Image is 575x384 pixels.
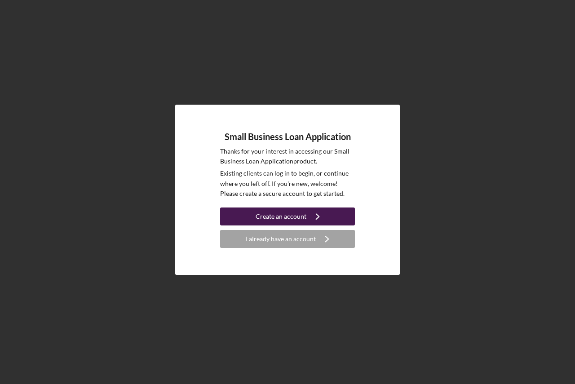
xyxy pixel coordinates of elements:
[246,230,316,248] div: I already have an account
[220,207,355,228] a: Create an account
[220,146,355,167] p: Thanks for your interest in accessing our Small Business Loan Application product.
[220,230,355,248] button: I already have an account
[225,132,351,142] h4: Small Business Loan Application
[220,207,355,225] button: Create an account
[220,168,355,199] p: Existing clients can log in to begin, or continue where you left off. If you're new, welcome! Ple...
[256,207,306,225] div: Create an account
